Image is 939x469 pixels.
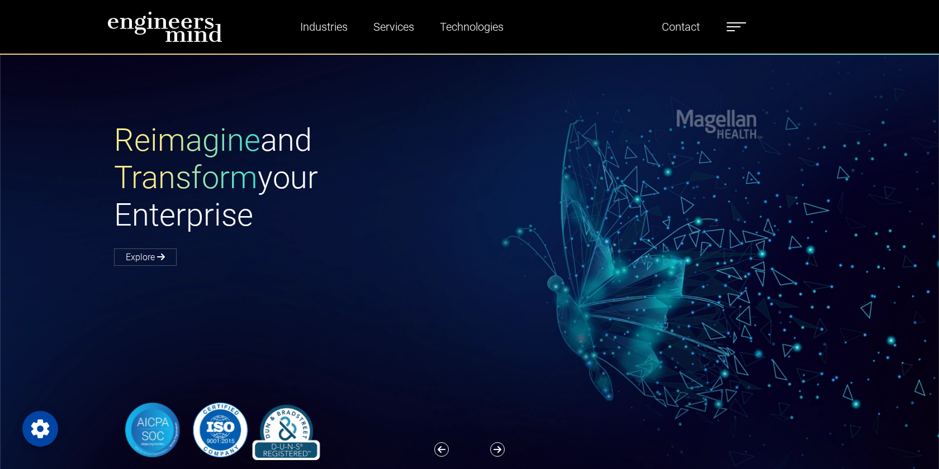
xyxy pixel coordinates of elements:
[114,400,325,460] img: banner-logo
[657,14,704,40] a: Contact
[114,159,258,196] span: Transform
[296,14,352,40] a: Industries
[107,11,222,42] img: logo
[369,14,419,40] a: Services
[114,248,177,266] a: Explore
[114,122,469,234] h1: and your Enterprise
[435,14,508,40] a: Technologies
[114,122,260,159] span: Reimagine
